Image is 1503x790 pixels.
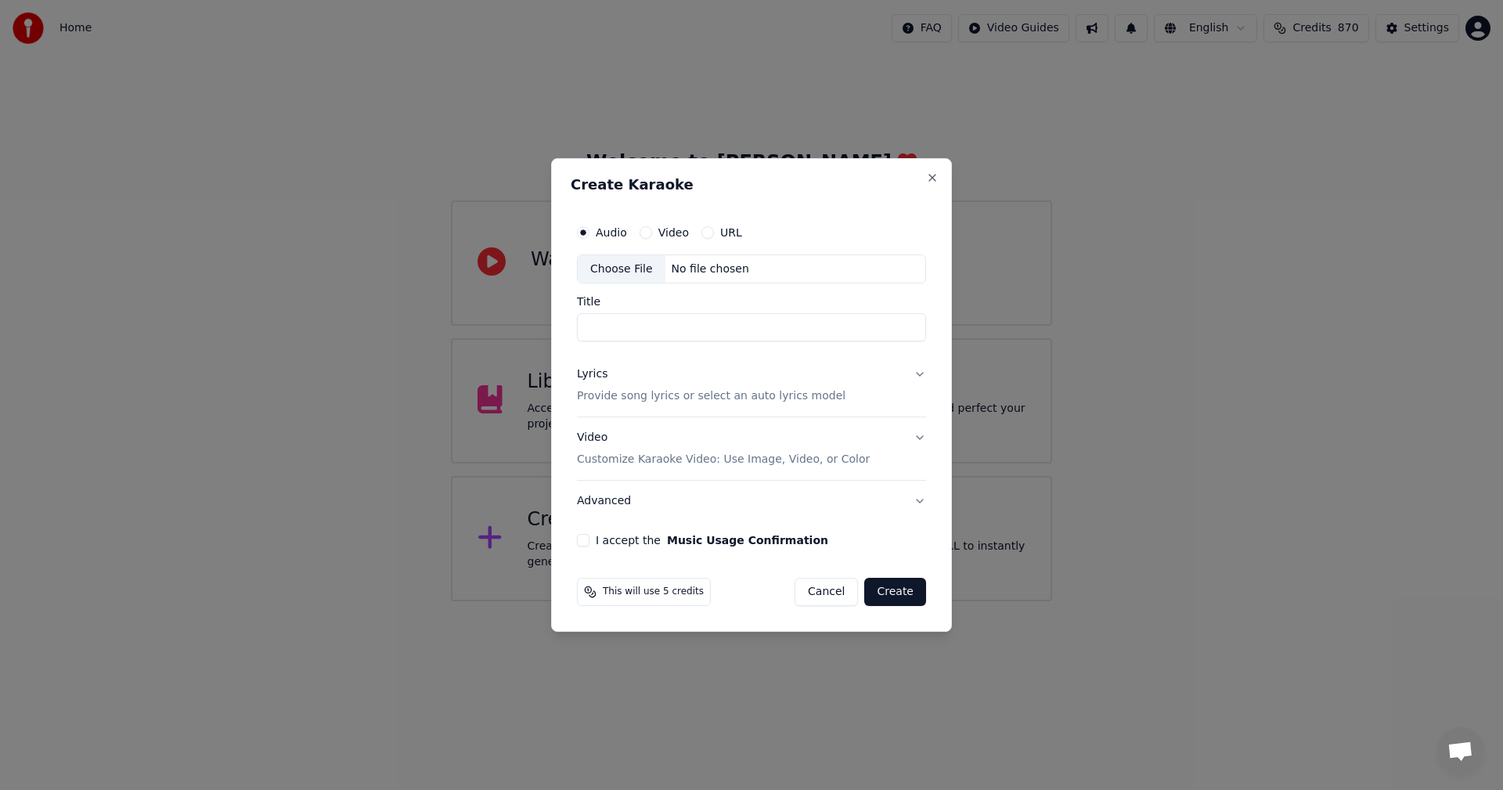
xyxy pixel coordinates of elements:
label: Title [577,297,926,308]
label: Video [658,227,689,238]
button: Create [864,578,926,606]
p: Customize Karaoke Video: Use Image, Video, or Color [577,452,870,467]
div: Lyrics [577,367,607,383]
h2: Create Karaoke [571,178,932,192]
label: Audio [596,227,627,238]
div: No file chosen [665,262,755,277]
label: I accept the [596,535,828,546]
label: URL [720,227,742,238]
span: This will use 5 credits [603,586,704,598]
button: Cancel [795,578,858,606]
div: Choose File [578,255,665,283]
button: VideoCustomize Karaoke Video: Use Image, Video, or Color [577,418,926,481]
div: Video [577,431,870,468]
button: Advanced [577,481,926,521]
button: LyricsProvide song lyrics or select an auto lyrics model [577,355,926,417]
button: I accept the [667,535,828,546]
p: Provide song lyrics or select an auto lyrics model [577,389,845,405]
